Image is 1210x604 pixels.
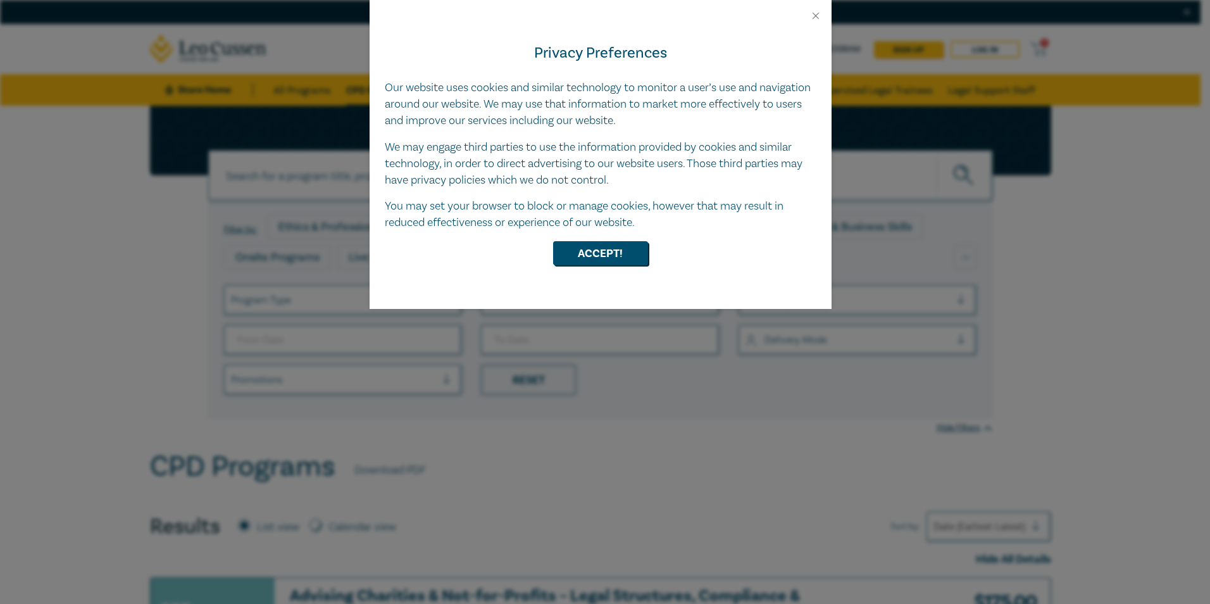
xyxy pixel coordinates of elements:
p: Our website uses cookies and similar technology to monitor a user’s use and navigation around our... [385,80,816,129]
p: You may set your browser to block or manage cookies, however that may result in reduced effective... [385,198,816,231]
h4: Privacy Preferences [385,42,816,65]
button: Accept! [553,241,648,265]
button: Close [810,10,821,22]
p: We may engage third parties to use the information provided by cookies and similar technology, in... [385,139,816,189]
